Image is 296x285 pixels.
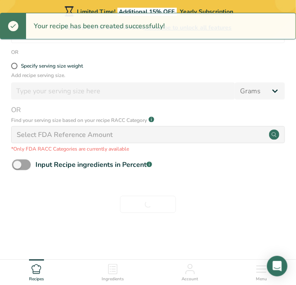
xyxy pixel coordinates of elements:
div: Open Intercom Messenger [267,256,287,276]
span: Account [182,276,198,282]
a: Account [182,260,198,283]
input: Type your serving size here [11,83,235,100]
div: Your recipe has been created successfully! [26,13,173,39]
span: OR [11,105,285,115]
a: Ingredients [102,260,124,283]
div: Select FDA Reference Amount [17,130,113,140]
div: Limited Time! [63,6,234,16]
div: OR [11,48,285,56]
span: Additional 15% OFF [117,8,177,16]
span: Ingredients [102,276,124,282]
p: *Only FDA RACC Categories are currently available [11,145,285,153]
p: Add recipe serving size. [11,71,285,79]
p: Find your serving size based on your recipe RACC Category [11,116,147,124]
div: Input Recipe ingredients in Percent [35,160,152,170]
span: Yearly Subscription [180,8,234,16]
span: Menu [256,276,267,282]
a: Recipes [29,260,44,283]
span: Recipes [29,276,44,282]
div: Specify serving size weight [21,63,83,69]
